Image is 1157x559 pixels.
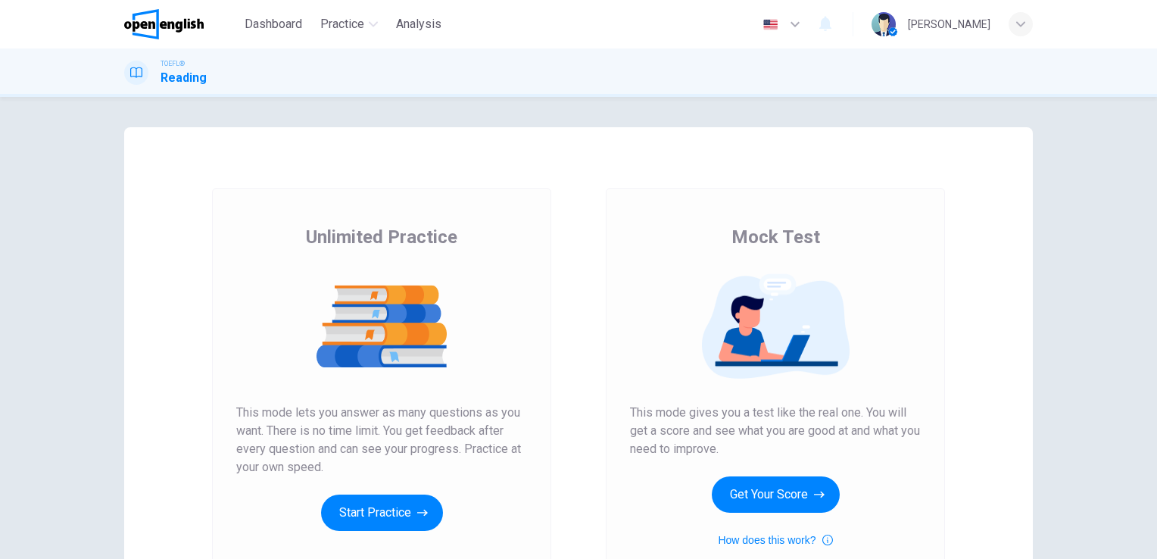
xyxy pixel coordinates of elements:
button: Dashboard [239,11,308,38]
span: TOEFL® [161,58,185,69]
img: Profile picture [872,12,896,36]
button: Practice [314,11,384,38]
span: Analysis [396,15,441,33]
button: Start Practice [321,495,443,531]
a: OpenEnglish logo [124,9,239,39]
button: How does this work? [718,531,832,549]
button: Analysis [390,11,448,38]
img: OpenEnglish logo [124,9,204,39]
span: Dashboard [245,15,302,33]
span: Practice [320,15,364,33]
span: Unlimited Practice [306,225,457,249]
button: Get Your Score [712,476,840,513]
span: This mode gives you a test like the real one. You will get a score and see what you are good at a... [630,404,921,458]
span: This mode lets you answer as many questions as you want. There is no time limit. You get feedback... [236,404,527,476]
span: Mock Test [731,225,820,249]
img: en [761,19,780,30]
div: [PERSON_NAME] [908,15,990,33]
h1: Reading [161,69,207,87]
